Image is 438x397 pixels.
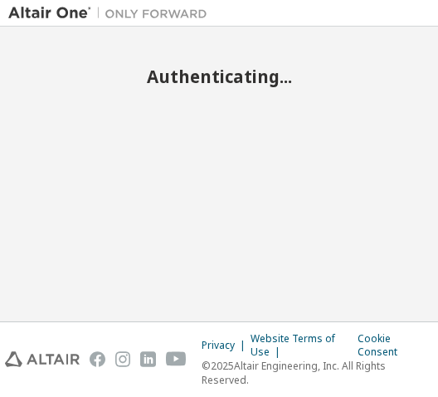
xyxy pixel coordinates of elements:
img: altair_logo.svg [5,350,80,368]
div: Website Terms of Use [251,332,358,359]
div: Cookie Consent [358,332,433,359]
p: © 2025 Altair Engineering, Inc. All Rights Reserved. [202,359,433,387]
img: instagram.svg [115,350,130,368]
img: facebook.svg [90,350,105,368]
h2: Authenticating... [8,66,430,87]
img: Altair One [8,5,216,22]
img: linkedin.svg [140,350,155,368]
img: youtube.svg [166,350,187,368]
div: Privacy [202,339,251,352]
